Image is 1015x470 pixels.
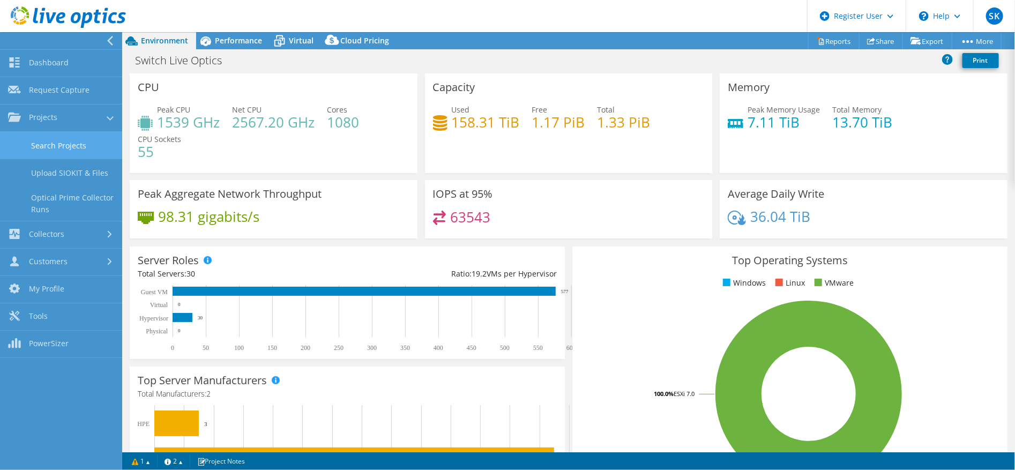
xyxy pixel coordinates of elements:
[500,344,510,352] text: 500
[748,116,820,128] h4: 7.11 TiB
[178,328,181,333] text: 0
[206,389,211,399] span: 2
[808,33,860,49] a: Reports
[533,344,543,352] text: 550
[124,454,158,468] a: 1
[190,454,252,468] a: Project Notes
[952,33,1002,49] a: More
[157,454,190,468] a: 2
[561,289,569,294] text: 577
[728,81,770,93] h3: Memory
[832,105,882,115] span: Total Memory
[141,288,168,296] text: Guest VM
[859,33,903,49] a: Share
[773,277,805,289] li: Linux
[532,105,548,115] span: Free
[367,344,377,352] text: 300
[204,421,207,427] text: 3
[654,390,674,398] tspan: 100.0%
[986,8,1003,25] span: SK
[138,146,181,158] h4: 55
[674,390,695,398] tspan: ESXi 7.0
[146,327,168,335] text: Physical
[902,33,952,49] a: Export
[472,268,487,279] span: 19.2
[452,116,520,128] h4: 158.31 TiB
[334,344,344,352] text: 250
[138,134,181,144] span: CPU Sockets
[139,315,168,322] text: Hypervisor
[728,188,824,200] h3: Average Daily Write
[267,344,277,352] text: 150
[450,211,490,223] h4: 63543
[812,277,854,289] li: VMware
[467,344,476,352] text: 450
[198,315,203,320] text: 30
[289,35,314,46] span: Virtual
[138,375,267,386] h3: Top Server Manufacturers
[433,81,475,93] h3: Capacity
[598,116,651,128] h4: 1.33 PiB
[832,116,892,128] h4: 13.70 TiB
[215,35,262,46] span: Performance
[234,344,244,352] text: 100
[400,344,410,352] text: 350
[433,188,493,200] h3: IOPS at 95%
[327,116,359,128] h4: 1080
[138,388,557,400] h4: Total Manufacturers:
[748,105,820,115] span: Peak Memory Usage
[598,105,615,115] span: Total
[141,35,188,46] span: Environment
[327,105,347,115] span: Cores
[138,188,322,200] h3: Peak Aggregate Network Throughput
[130,55,238,66] h1: Switch Live Optics
[150,301,168,309] text: Virtual
[340,35,389,46] span: Cloud Pricing
[919,11,929,21] svg: \n
[138,81,159,93] h3: CPU
[232,105,262,115] span: Net CPU
[580,255,999,266] h3: Top Operating Systems
[232,116,315,128] h4: 2567.20 GHz
[137,420,150,428] text: HPE
[158,211,259,222] h4: 98.31 gigabits/s
[138,268,347,280] div: Total Servers:
[750,211,810,222] h4: 36.04 TiB
[347,268,557,280] div: Ratio: VMs per Hypervisor
[138,255,199,266] h3: Server Roles
[720,277,766,289] li: Windows
[157,116,220,128] h4: 1539 GHz
[962,53,999,68] a: Print
[566,344,576,352] text: 600
[178,302,181,307] text: 0
[532,116,585,128] h4: 1.17 PiB
[301,344,310,352] text: 200
[434,344,443,352] text: 400
[157,105,190,115] span: Peak CPU
[452,105,470,115] span: Used
[186,268,195,279] span: 30
[171,344,174,352] text: 0
[203,344,209,352] text: 50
